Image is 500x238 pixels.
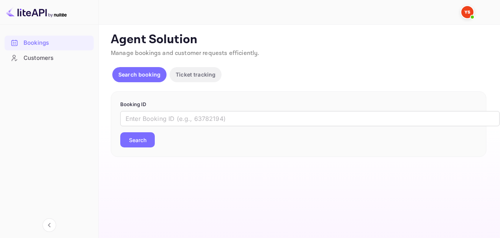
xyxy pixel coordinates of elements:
[176,70,215,78] p: Ticket tracking
[24,54,90,63] div: Customers
[120,101,477,108] p: Booking ID
[111,49,259,57] span: Manage bookings and customer requests efficiently.
[120,111,500,126] input: Enter Booking ID (e.g., 63782194)
[118,70,160,78] p: Search booking
[461,6,473,18] img: Yandex Support
[42,218,56,232] button: Collapse navigation
[120,132,155,147] button: Search
[5,51,94,65] a: Customers
[6,6,67,18] img: LiteAPI logo
[111,32,486,47] p: Agent Solution
[24,39,90,47] div: Bookings
[5,51,94,66] div: Customers
[5,36,94,50] a: Bookings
